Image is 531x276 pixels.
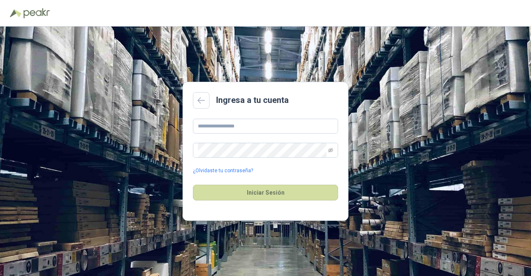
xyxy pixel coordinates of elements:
button: Iniciar Sesión [193,185,338,200]
a: ¿Olvidaste tu contraseña? [193,167,253,175]
span: eye-invisible [328,148,333,153]
img: Logo [10,9,22,17]
h2: Ingresa a tu cuenta [216,94,289,107]
img: Peakr [23,8,50,18]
